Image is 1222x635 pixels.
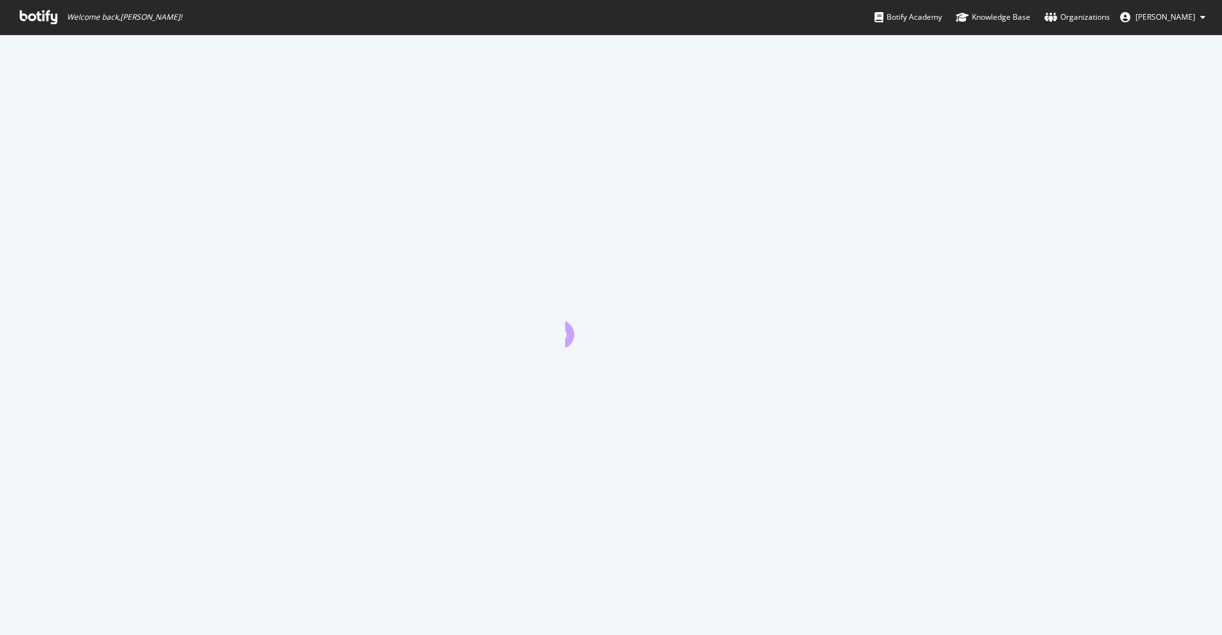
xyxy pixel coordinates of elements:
div: Botify Academy [874,11,942,24]
div: Organizations [1044,11,1110,24]
span: Emmanuelle Cariou [1135,11,1195,22]
div: Knowledge Base [956,11,1030,24]
div: animation [565,302,657,348]
span: Welcome back, [PERSON_NAME] ! [67,12,182,22]
button: [PERSON_NAME] [1110,7,1216,27]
